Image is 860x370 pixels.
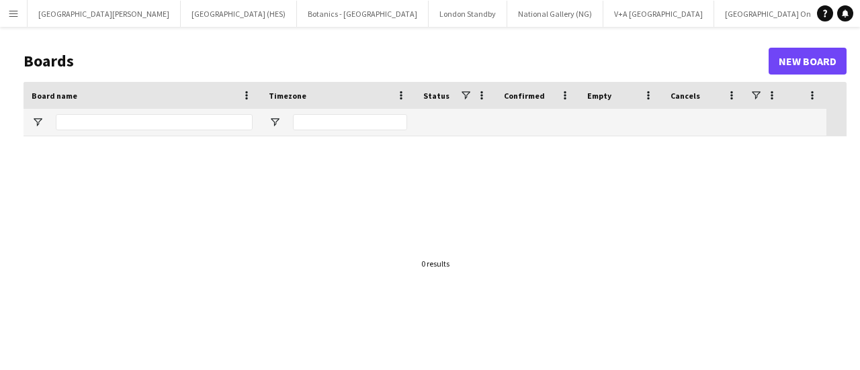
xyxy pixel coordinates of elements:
[504,91,545,101] span: Confirmed
[587,91,611,101] span: Empty
[421,259,449,269] div: 0 results
[769,48,847,75] a: New Board
[28,1,181,27] button: [GEOGRAPHIC_DATA][PERSON_NAME]
[293,114,407,130] input: Timezone Filter Input
[714,1,836,27] button: [GEOGRAPHIC_DATA] On Site
[297,1,429,27] button: Botanics - [GEOGRAPHIC_DATA]
[429,1,507,27] button: London Standby
[423,91,449,101] span: Status
[56,114,253,130] input: Board name Filter Input
[32,91,77,101] span: Board name
[181,1,297,27] button: [GEOGRAPHIC_DATA] (HES)
[507,1,603,27] button: National Gallery (NG)
[671,91,700,101] span: Cancels
[269,116,281,128] button: Open Filter Menu
[269,91,306,101] span: Timezone
[24,51,769,71] h1: Boards
[603,1,714,27] button: V+A [GEOGRAPHIC_DATA]
[32,116,44,128] button: Open Filter Menu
